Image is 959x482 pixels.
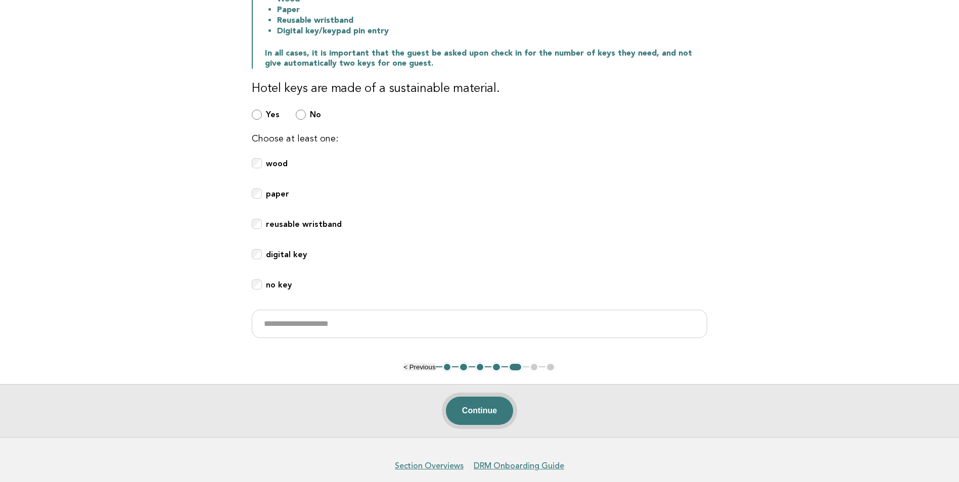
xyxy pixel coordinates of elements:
button: 3 [475,362,485,372]
b: digital key [266,250,307,259]
h3: Hotel keys are made of a sustainable material. [252,81,707,97]
a: DRM Onboarding Guide [474,461,564,471]
li: Paper [277,5,707,15]
li: Reusable wristband [277,15,707,26]
b: wood [266,159,288,168]
p: Choose at least one: [252,132,707,146]
button: 5 [508,362,523,372]
button: 2 [459,362,469,372]
button: Continue [446,397,513,425]
b: paper [266,189,289,199]
button: < Previous [403,363,435,371]
p: In all cases, it is important that the guest be asked upon check in for the number of keys they n... [265,49,707,69]
button: 1 [442,362,452,372]
b: Yes [266,110,280,119]
b: reusable wristband [266,219,342,229]
b: No [310,110,321,119]
button: 4 [491,362,501,372]
a: Section Overviews [395,461,464,471]
li: Digital key/keypad pin entry [277,26,707,36]
b: no key [266,280,292,290]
